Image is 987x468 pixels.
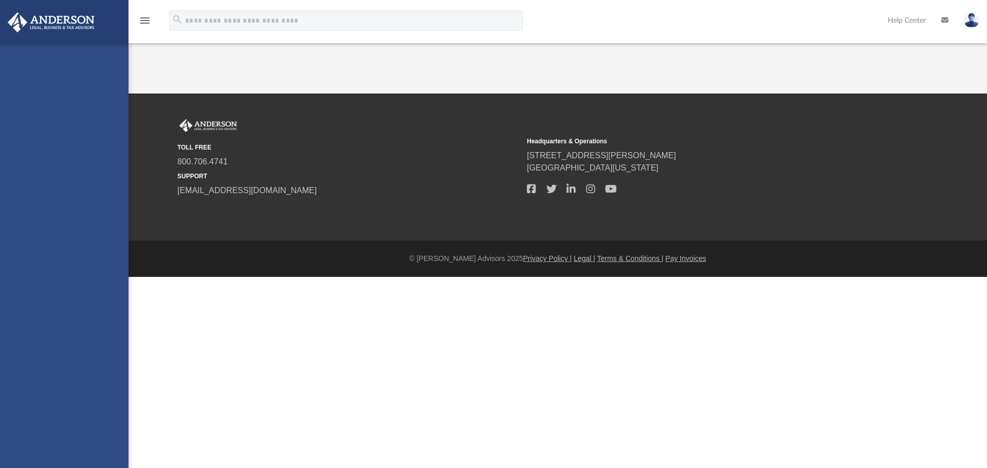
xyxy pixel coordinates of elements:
img: User Pic [964,13,979,28]
a: [GEOGRAPHIC_DATA][US_STATE] [527,163,659,172]
a: Pay Invoices [665,254,706,263]
a: Privacy Policy | [523,254,572,263]
small: TOLL FREE [177,143,520,152]
img: Anderson Advisors Platinum Portal [177,119,239,133]
a: [EMAIL_ADDRESS][DOMAIN_NAME] [177,186,317,195]
a: Terms & Conditions | [597,254,664,263]
a: [STREET_ADDRESS][PERSON_NAME] [527,151,676,160]
small: SUPPORT [177,172,520,181]
small: Headquarters & Operations [527,137,869,146]
i: menu [139,14,151,27]
a: 800.706.4741 [177,157,228,166]
a: menu [139,20,151,27]
i: search [172,14,183,25]
a: Legal | [574,254,595,263]
div: © [PERSON_NAME] Advisors 2025 [129,253,987,264]
img: Anderson Advisors Platinum Portal [5,12,98,32]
